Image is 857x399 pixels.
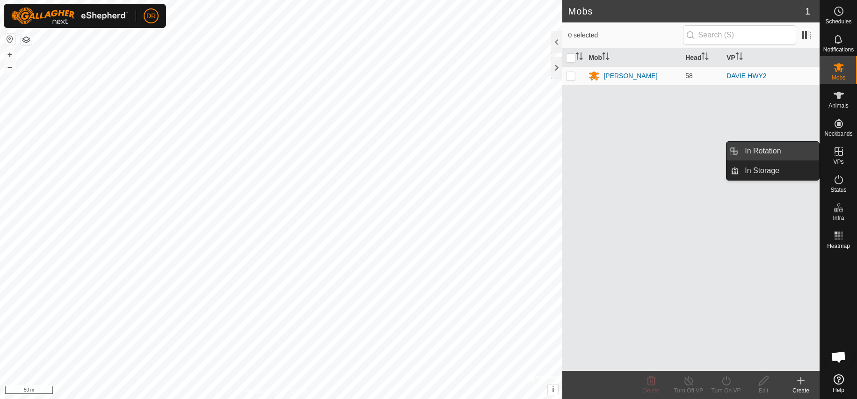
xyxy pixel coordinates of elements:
button: Map Layers [21,34,32,45]
div: Open chat [825,343,853,371]
a: Privacy Policy [244,387,279,395]
a: In Rotation [739,142,819,160]
img: Gallagher Logo [11,7,128,24]
h2: Mobs [568,6,805,17]
span: i [552,385,554,393]
span: Delete [643,387,660,394]
li: In Storage [726,161,819,180]
span: Animals [828,103,849,109]
div: Create [782,386,820,395]
span: DR [146,11,156,21]
div: Turn Off VP [670,386,707,395]
input: Search (S) [683,25,796,45]
a: Contact Us [291,387,318,395]
th: Head [682,49,723,67]
th: Mob [585,49,682,67]
span: VPs [833,159,843,165]
span: 58 [685,72,693,80]
li: In Rotation [726,142,819,160]
span: Neckbands [824,131,852,137]
th: VP [723,49,820,67]
button: i [548,384,558,395]
span: 0 selected [568,30,683,40]
span: Notifications [823,47,854,52]
span: Status [830,187,846,193]
a: Help [820,370,857,397]
div: Turn On VP [707,386,745,395]
button: Reset Map [4,34,15,45]
a: DAVIE HWY2 [726,72,766,80]
span: Mobs [832,75,845,80]
button: + [4,49,15,60]
button: – [4,61,15,73]
div: [PERSON_NAME] [603,71,657,81]
span: 1 [805,4,810,18]
span: In Storage [745,165,779,176]
span: Help [833,387,844,393]
span: In Rotation [745,145,781,157]
span: Heatmap [827,243,850,249]
a: In Storage [739,161,819,180]
div: Edit [745,386,782,395]
span: Schedules [825,19,851,24]
span: Infra [833,215,844,221]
